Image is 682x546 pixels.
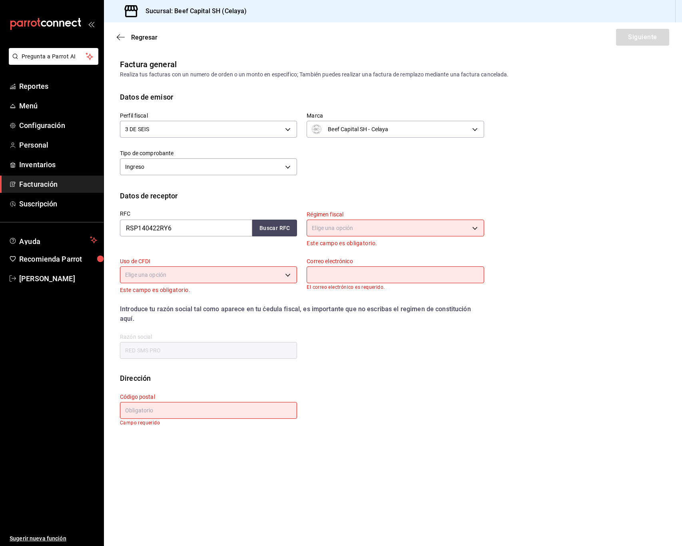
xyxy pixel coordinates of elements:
input: Obligatorio [120,402,297,419]
p: El correo electrónico es requerido. [307,284,484,290]
label: Razón social [120,334,297,340]
a: Pregunta a Parrot AI [6,58,98,66]
div: Datos de emisor [120,92,173,102]
span: Regresar [131,34,158,41]
span: Configuración [19,120,97,131]
p: Este campo es obligatorio. [307,239,484,248]
label: Perfil fiscal [120,113,297,118]
button: open_drawer_menu [88,21,94,27]
p: Este campo es obligatorio. [120,286,297,295]
label: Código postal [120,394,297,400]
h3: Sucursal: Beef Capital SH (Celaya) [139,6,247,16]
span: Reportes [19,81,97,92]
span: Suscripción [19,198,97,209]
span: Personal [19,140,97,150]
button: Buscar RFC [252,220,297,236]
p: Campo requerido [120,420,297,426]
img: WhatsApp_Image_2025-03-08_at_4.30.12_PM.jpeg [312,124,321,134]
div: Datos de receptor [120,190,177,201]
span: Beef Capital SH - Celaya [328,125,388,133]
span: Facturación [19,179,97,190]
div: Elige una opción [120,266,297,283]
label: Tipo de comprobante [120,150,297,156]
span: [PERSON_NAME] [19,273,97,284]
span: Menú [19,100,97,111]
div: Elige una opción [307,220,484,236]
label: Uso de CFDI [120,258,297,264]
div: Introduce tu razón social tal como aparece en tu ćedula fiscal, es importante que no escribas el ... [120,304,484,324]
span: Ingreso [125,163,144,171]
button: Pregunta a Parrot AI [9,48,98,65]
label: Marca [307,113,484,118]
label: RFC [120,211,297,216]
span: Recomienda Parrot [19,254,97,264]
label: Régimen fiscal [307,212,484,217]
button: Regresar [117,34,158,41]
span: Ayuda [19,235,87,245]
div: Realiza tus facturas con un numero de orden o un monto en especifico; También puedes realizar una... [120,70,666,79]
span: Pregunta a Parrot AI [22,52,86,61]
span: Sugerir nueva función [10,534,97,543]
div: Dirección [120,373,151,384]
div: Factura general [120,58,177,70]
label: Correo electrónico [307,258,484,264]
div: 3 DE SEIS [120,121,297,138]
span: Inventarios [19,159,97,170]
